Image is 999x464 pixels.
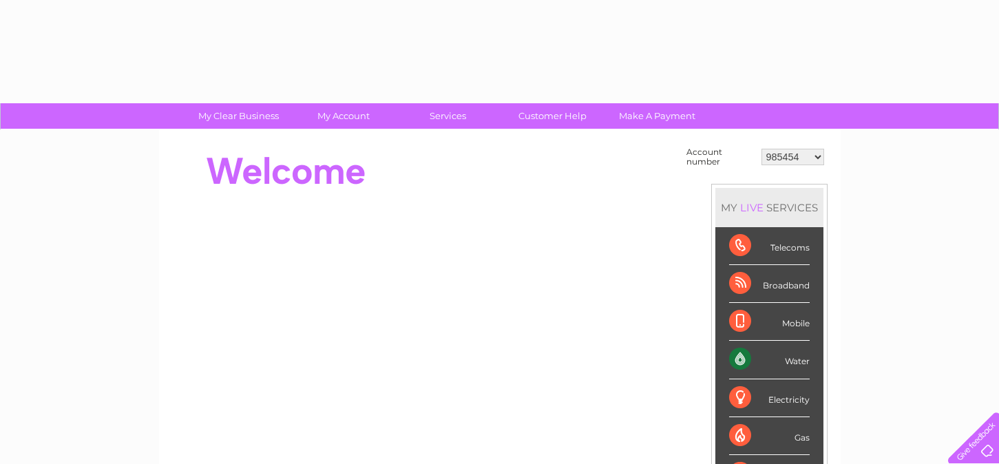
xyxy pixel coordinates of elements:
a: Customer Help [496,103,609,129]
div: Telecoms [729,227,810,265]
div: Broadband [729,265,810,303]
a: Services [391,103,505,129]
div: Electricity [729,379,810,417]
a: My Account [286,103,400,129]
div: LIVE [737,201,766,214]
a: Make A Payment [600,103,714,129]
div: MY SERVICES [715,188,823,227]
td: Account number [683,144,758,170]
a: My Clear Business [182,103,295,129]
div: Water [729,341,810,379]
div: Mobile [729,303,810,341]
div: Gas [729,417,810,455]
